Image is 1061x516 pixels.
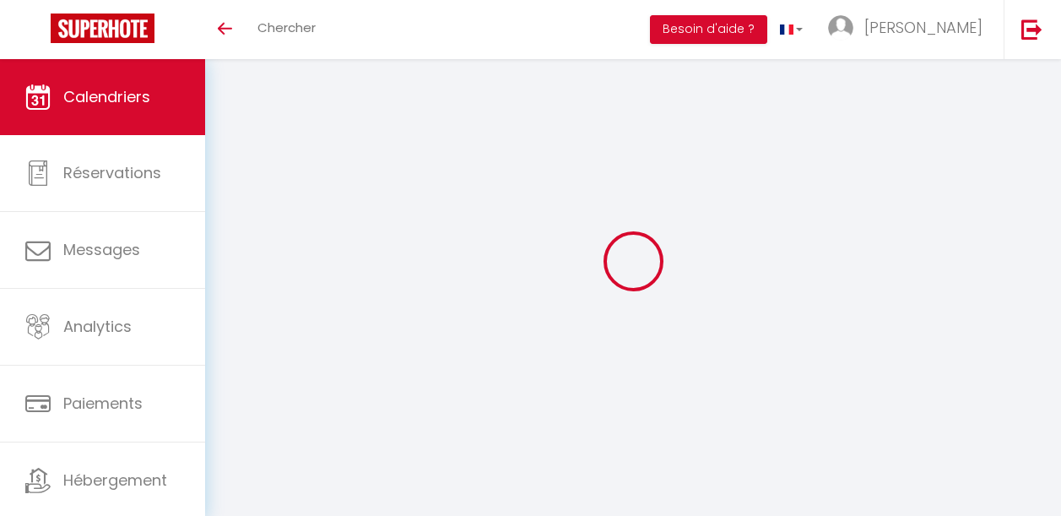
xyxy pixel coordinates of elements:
span: Hébergement [63,470,167,491]
span: Messages [63,239,140,260]
img: Super Booking [51,14,154,43]
button: Besoin d'aide ? [650,15,767,44]
span: Analytics [63,316,132,337]
span: Paiements [63,393,143,414]
span: Chercher [257,19,316,36]
span: Réservations [63,162,161,183]
img: ... [828,15,853,41]
span: [PERSON_NAME] [864,17,983,38]
img: logout [1021,19,1042,40]
span: Calendriers [63,86,150,107]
